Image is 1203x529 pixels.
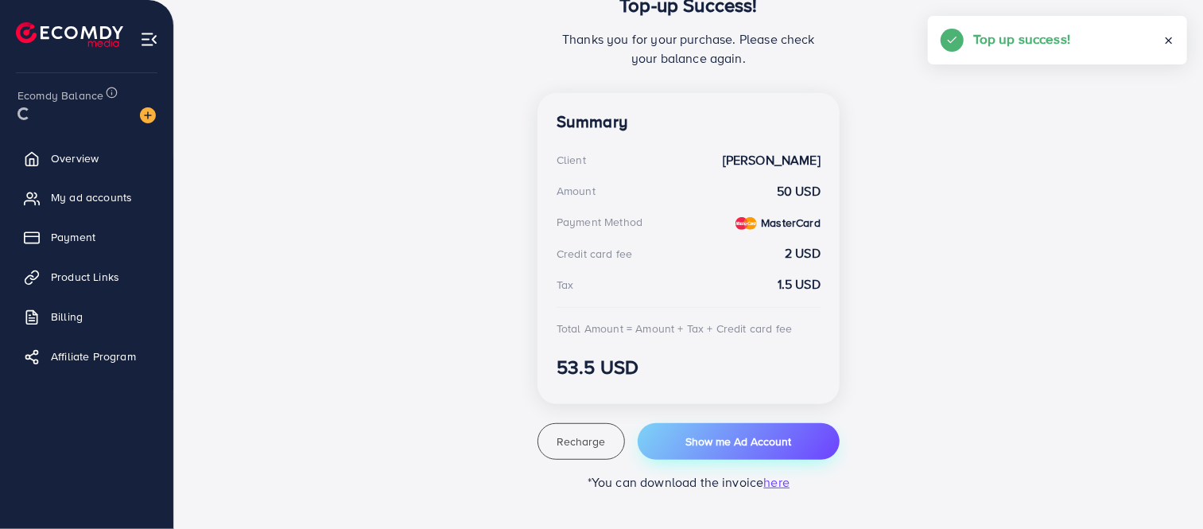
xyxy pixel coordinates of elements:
[17,88,103,103] span: Ecomdy Balance
[764,473,790,491] span: here
[685,434,791,449] span: Show me Ad Account
[785,244,821,263] strong: 2 USD
[140,30,158,49] img: menu
[51,309,83,325] span: Billing
[1135,457,1191,517] iframe: Chat
[140,107,156,123] img: image
[638,423,840,460] button: Show me Ad Account
[557,434,605,449] span: Recharge
[537,423,625,460] button: Recharge
[735,217,757,230] img: credit
[723,151,821,169] strong: [PERSON_NAME]
[12,181,161,213] a: My ad accounts
[761,215,821,231] strong: MasterCard
[16,22,123,47] img: logo
[12,261,161,293] a: Product Links
[778,275,821,294] strong: 1.5 USD
[51,269,119,285] span: Product Links
[777,182,821,200] strong: 50 USD
[557,356,821,379] h3: 53.5 USD
[12,221,161,253] a: Payment
[12,340,161,372] a: Affiliate Program
[51,348,136,364] span: Affiliate Program
[557,321,792,336] div: Total Amount = Amount + Tax + Credit card fee
[557,29,821,68] p: Thanks you for your purchase. Please check your balance again.
[557,152,586,168] div: Client
[557,277,573,293] div: Tax
[51,229,95,245] span: Payment
[51,189,132,205] span: My ad accounts
[557,246,632,262] div: Credit card fee
[12,301,161,333] a: Billing
[537,473,840,492] p: *You can download the invoice
[557,183,596,199] div: Amount
[557,112,821,132] h4: Summary
[12,142,161,174] a: Overview
[557,214,642,230] div: Payment Method
[51,150,99,166] span: Overview
[973,29,1070,49] h5: Top up success!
